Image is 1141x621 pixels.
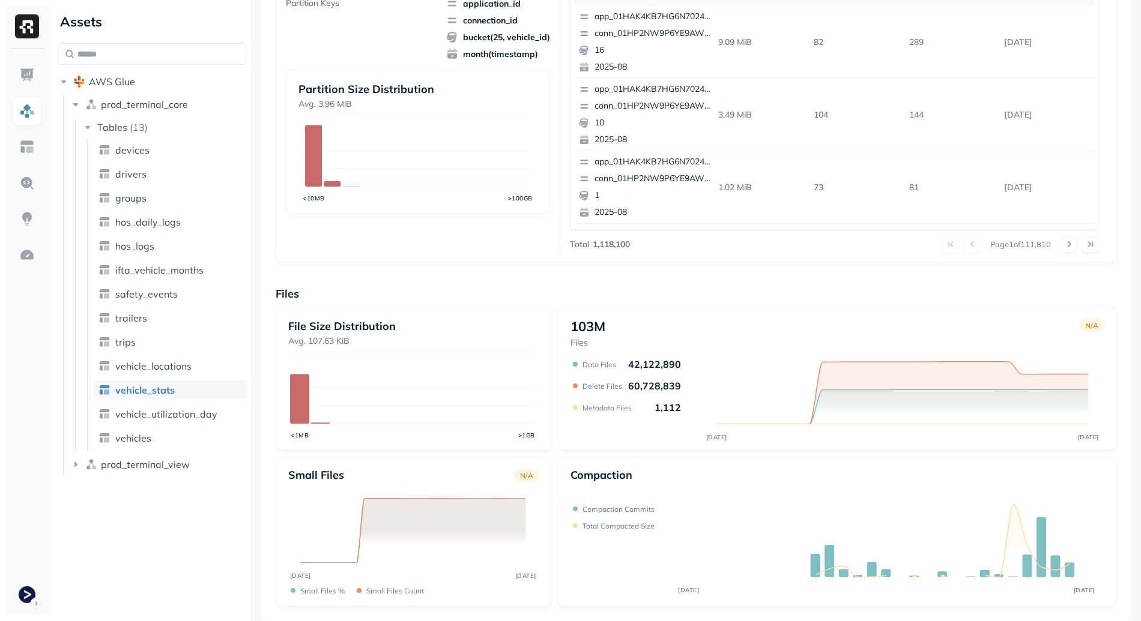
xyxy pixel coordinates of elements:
div: Assets [58,12,246,31]
img: table [98,216,110,228]
p: Aug 26, 2025 [999,104,1095,125]
a: trips [94,332,248,352]
span: connection_id [446,14,550,26]
a: vehicles [94,428,248,448]
img: Query Explorer [19,175,35,191]
img: table [98,432,110,444]
span: ifta_vehicle_months [115,264,204,276]
img: root [73,76,85,88]
span: prod_terminal_view [101,458,190,470]
p: Data Files [583,360,616,369]
tspan: [DATE] [678,586,699,594]
tspan: >100GB [507,194,532,202]
span: trailers [115,312,147,324]
p: 1,118,100 [593,239,630,250]
p: 289 [904,32,1000,53]
p: 60,728,839 [628,380,681,392]
img: table [98,408,110,420]
p: File Size Distribution [288,319,539,333]
p: 1,112 [655,401,681,413]
p: Metadata Files [583,403,632,412]
p: 1.02 MiB [713,177,809,198]
p: 103M [570,318,605,335]
p: Aug 26, 2025 [999,32,1095,53]
button: app_01HAK4KB7HG6N7024210G3S8D5conn_01HP2NW9P6YE9AW7BQ09J3PVBE162025-08 [574,6,716,78]
p: Small files % [300,586,345,595]
p: app_01HAK4KB7HG6N7024210G3S8D5 [595,83,711,95]
a: ifta_vehicle_months [94,260,248,280]
p: N/A [1085,321,1098,330]
button: app_01HAK4KB7HG6N7024210G3S8D5conn_01HP2NW9P6YE9AW7BQ09J3PVBE12025-08 [574,151,716,223]
p: 73 [809,177,904,198]
p: 2025-08 [595,206,711,218]
span: groups [115,192,147,204]
span: vehicle_utilization_day [115,408,217,420]
button: prod_terminal_core [70,95,247,114]
p: 81 [904,177,1000,198]
p: 1 [595,190,711,202]
p: N/A [520,471,533,480]
a: drivers [94,164,248,184]
a: hos_logs [94,236,248,256]
img: table [98,264,110,276]
span: AWS Glue [89,76,135,88]
img: Ryft [15,14,39,38]
p: 2025-08 [595,61,711,73]
p: Compaction [570,468,632,482]
p: Total [570,239,589,250]
span: vehicle_locations [115,360,192,372]
tspan: <1MB [291,431,309,439]
p: 9.09 MiB [713,32,809,53]
a: hos_daily_logs [94,212,248,232]
img: namespace [85,98,97,110]
a: vehicle_locations [94,356,248,376]
p: Partition Size Distribution [298,82,537,96]
img: table [98,240,110,252]
p: app_01HAK4KB7HG6N7024210G3S8D5 [595,156,711,168]
p: conn_01HP2NW9P6YE9AW7BQ09J3PVBE [595,173,711,185]
img: namespace [85,458,97,470]
p: ( 13 ) [130,121,148,133]
img: table [98,288,110,300]
p: Small files [288,468,344,482]
img: Terminal [19,586,35,603]
a: safety_events [94,284,248,304]
tspan: <10MB [303,194,325,202]
a: trailers [94,308,248,328]
tspan: [DATE] [289,572,310,580]
p: Total compacted size [583,521,655,530]
button: Tables(13) [82,118,247,137]
span: Tables [97,121,127,133]
img: Insights [19,211,35,227]
span: hos_daily_logs [115,216,181,228]
p: 16 [595,44,711,56]
tspan: >1GB [518,431,534,439]
img: table [98,336,110,348]
img: table [98,168,110,180]
a: vehicle_utilization_day [94,404,248,424]
span: vehicles [115,432,151,444]
p: 82 [809,32,904,53]
p: Page 1 of 111,810 [990,239,1051,250]
p: Files [276,287,1117,301]
span: vehicle_stats [115,384,175,396]
button: app_01HAK4KB7HG6N7024210G3S8D5conn_01HP2NW9P6YE9AW7BQ09J3PVBE102025-08 [574,79,716,151]
img: Optimization [19,247,35,263]
p: 2025-08 [595,134,711,146]
tspan: [DATE] [1078,433,1099,441]
button: prod_terminal_view [70,455,247,474]
img: table [98,312,110,324]
p: Compaction commits [583,505,655,514]
span: bucket(25, vehicle_id) [446,31,550,43]
img: table [98,144,110,156]
p: Aug 26, 2025 [999,177,1095,198]
p: Files [570,337,605,349]
p: conn_01HP2NW9P6YE9AW7BQ09J3PVBE [595,100,711,112]
a: groups [94,188,248,208]
p: Avg. 3.96 MiB [298,98,537,110]
span: trips [115,336,136,348]
button: app_01HAK4KB7HG6N7024210G3S8D5conn_01JFX5HK7QT01JCGA1G34N6FW502025-08 [574,224,716,296]
p: 3.49 MiB [713,104,809,125]
img: Dashboard [19,67,35,83]
p: 144 [904,104,1000,125]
